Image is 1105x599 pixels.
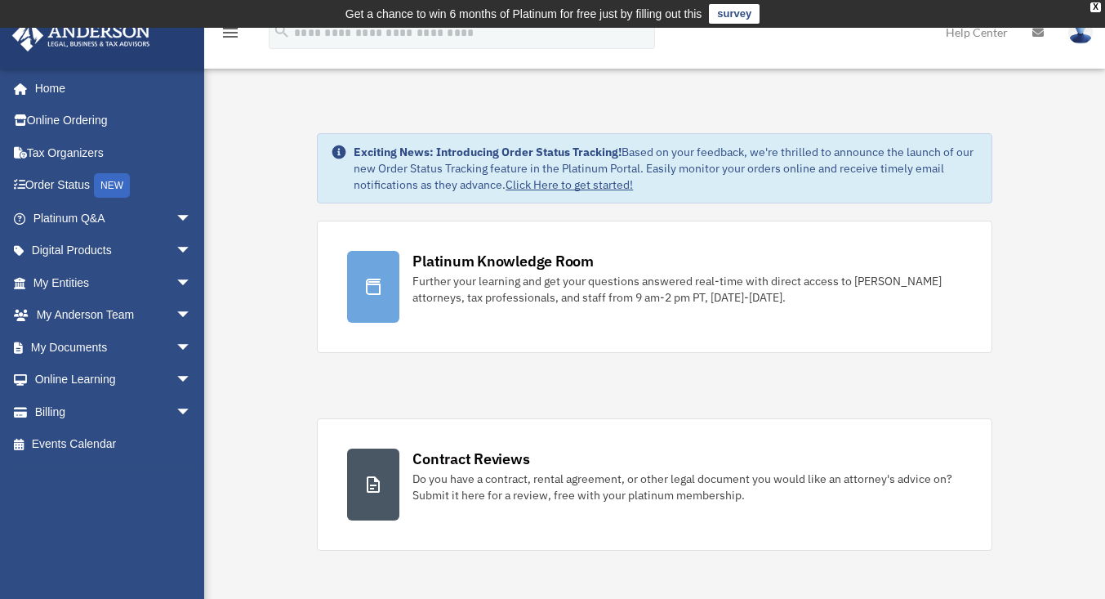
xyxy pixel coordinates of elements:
[11,235,216,267] a: Digital Productsarrow_drop_down
[412,251,594,271] div: Platinum Knowledge Room
[317,221,991,353] a: Platinum Knowledge Room Further your learning and get your questions answered real-time with dire...
[354,145,622,159] strong: Exciting News: Introducing Order Status Tracking!
[7,20,155,51] img: Anderson Advisors Platinum Portal
[176,202,208,235] span: arrow_drop_down
[11,396,216,428] a: Billingarrow_drop_down
[317,418,991,551] a: Contract Reviews Do you have a contract, rental agreement, or other legal document you would like...
[11,266,216,299] a: My Entitiesarrow_drop_down
[709,4,760,24] a: survey
[11,136,216,169] a: Tax Organizers
[11,299,216,332] a: My Anderson Teamarrow_drop_down
[176,331,208,364] span: arrow_drop_down
[412,273,961,306] div: Further your learning and get your questions answered real-time with direct access to [PERSON_NAM...
[94,173,130,198] div: NEW
[345,4,702,24] div: Get a chance to win 6 months of Platinum for free just by filling out this
[11,331,216,364] a: My Documentsarrow_drop_down
[506,177,633,192] a: Click Here to get started!
[1068,20,1093,44] img: User Pic
[412,471,961,503] div: Do you have a contract, rental agreement, or other legal document you would like an attorney's ad...
[176,235,208,268] span: arrow_drop_down
[221,29,240,42] a: menu
[11,169,216,203] a: Order StatusNEW
[11,202,216,235] a: Platinum Q&Aarrow_drop_down
[11,72,208,105] a: Home
[412,449,529,469] div: Contract Reviews
[11,428,216,461] a: Events Calendar
[11,105,216,137] a: Online Ordering
[221,23,240,42] i: menu
[11,364,216,396] a: Online Learningarrow_drop_down
[176,299,208,333] span: arrow_drop_down
[273,22,291,40] i: search
[176,364,208,397] span: arrow_drop_down
[176,396,208,429] span: arrow_drop_down
[1090,2,1101,12] div: close
[176,266,208,300] span: arrow_drop_down
[354,144,978,193] div: Based on your feedback, we're thrilled to announce the launch of our new Order Status Tracking fe...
